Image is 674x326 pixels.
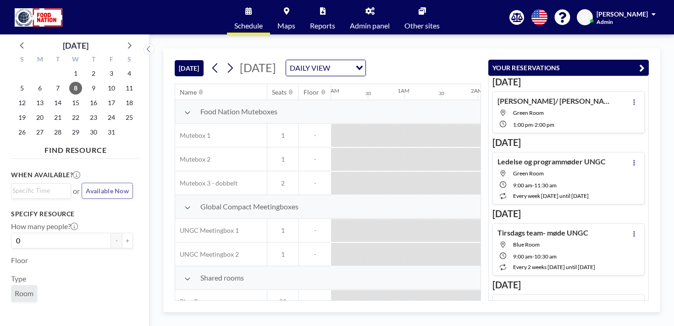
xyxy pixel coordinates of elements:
[102,54,120,66] div: F
[87,111,100,124] span: Thursday, October 23, 2025
[123,67,136,80] span: Saturday, October 4, 2025
[534,182,557,189] span: 11:30 AM
[16,111,28,124] span: Sunday, October 19, 2025
[16,126,28,139] span: Sunday, October 26, 2025
[87,82,100,95] span: Thursday, October 9, 2025
[299,298,331,306] span: -
[33,96,46,109] span: Monday, October 13, 2025
[11,184,71,197] div: Search for option
[123,82,136,95] span: Saturday, October 11, 2025
[513,253,532,260] span: 9:00 AM
[532,253,534,260] span: -
[51,126,64,139] span: Tuesday, October 28, 2025
[69,126,82,139] span: Wednesday, October 29, 2025
[513,109,544,116] span: Green Room
[581,13,589,22] span: SF
[69,67,82,80] span: Wednesday, October 1, 2025
[535,121,554,128] span: 2:00 PM
[497,157,606,166] h4: Ledelse og programmøder UNGC
[267,155,298,163] span: 1
[267,250,298,259] span: 1
[365,90,371,96] div: 30
[597,10,648,18] span: [PERSON_NAME]
[105,67,118,80] span: Friday, October 3, 2025
[105,111,118,124] span: Friday, October 24, 2025
[11,274,26,283] label: Type
[267,131,298,140] span: 1
[111,233,122,248] button: -
[267,298,298,306] span: 20
[105,96,118,109] span: Friday, October 17, 2025
[200,107,277,116] span: Food Nation Muteboxes
[82,183,133,199] button: Available Now
[299,179,331,187] span: -
[122,233,133,248] button: +
[11,256,28,265] label: Floor
[175,226,239,235] span: UNGC Meetingbox 1
[69,96,82,109] span: Wednesday, October 15, 2025
[304,88,319,96] div: Floor
[532,182,534,189] span: -
[51,82,64,95] span: Tuesday, October 7, 2025
[299,131,331,140] span: -
[105,82,118,95] span: Friday, October 10, 2025
[123,111,136,124] span: Saturday, October 25, 2025
[492,279,645,291] h3: [DATE]
[513,264,595,270] span: every 2 weeks [DATE] until [DATE]
[200,273,244,282] span: Shared rooms
[234,22,263,29] span: Schedule
[513,241,540,248] span: Blue Room
[11,222,78,231] label: How many people?
[439,90,444,96] div: 30
[310,22,335,29] span: Reports
[69,111,82,124] span: Wednesday, October 22, 2025
[267,226,298,235] span: 1
[11,142,140,155] h4: FIND RESOURCE
[16,82,28,95] span: Sunday, October 5, 2025
[51,111,64,124] span: Tuesday, October 21, 2025
[11,210,133,218] h3: Specify resource
[63,39,88,52] div: [DATE]
[51,96,64,109] span: Tuesday, October 14, 2025
[123,96,136,109] span: Saturday, October 18, 2025
[240,61,276,74] span: [DATE]
[13,54,31,66] div: S
[286,60,365,76] div: Search for option
[492,208,645,219] h3: [DATE]
[200,202,298,211] span: Global Compact Meetingboxes
[533,121,535,128] span: -
[267,179,298,187] span: 2
[497,299,606,309] h4: Ledelse og programmøder UNGC
[404,22,440,29] span: Other sites
[277,22,295,29] span: Maps
[513,192,589,199] span: every week [DATE] until [DATE]
[33,82,46,95] span: Monday, October 6, 2025
[86,187,129,195] span: Available Now
[333,62,350,74] input: Search for option
[597,18,613,25] span: Admin
[492,137,645,148] h3: [DATE]
[175,179,238,187] span: Mutebox 3 - dobbelt
[69,82,82,95] span: Wednesday, October 8, 2025
[15,8,62,27] img: organization-logo
[73,186,80,196] span: or
[488,60,649,76] button: YOUR RESERVATIONS
[324,87,339,94] div: 12AM
[87,67,100,80] span: Thursday, October 2, 2025
[15,289,33,298] span: Room
[31,54,49,66] div: M
[87,126,100,139] span: Thursday, October 30, 2025
[513,170,544,177] span: Green Room
[513,182,532,189] span: 9:00 AM
[175,60,204,76] button: [DATE]
[175,250,239,259] span: UNGC Meetingbox 2
[33,126,46,139] span: Monday, October 27, 2025
[16,96,28,109] span: Sunday, October 12, 2025
[105,126,118,139] span: Friday, October 31, 2025
[33,111,46,124] span: Monday, October 20, 2025
[175,131,210,140] span: Mutebox 1
[175,298,211,306] span: Blue Room
[471,87,483,94] div: 2AM
[180,88,197,96] div: Name
[299,155,331,163] span: -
